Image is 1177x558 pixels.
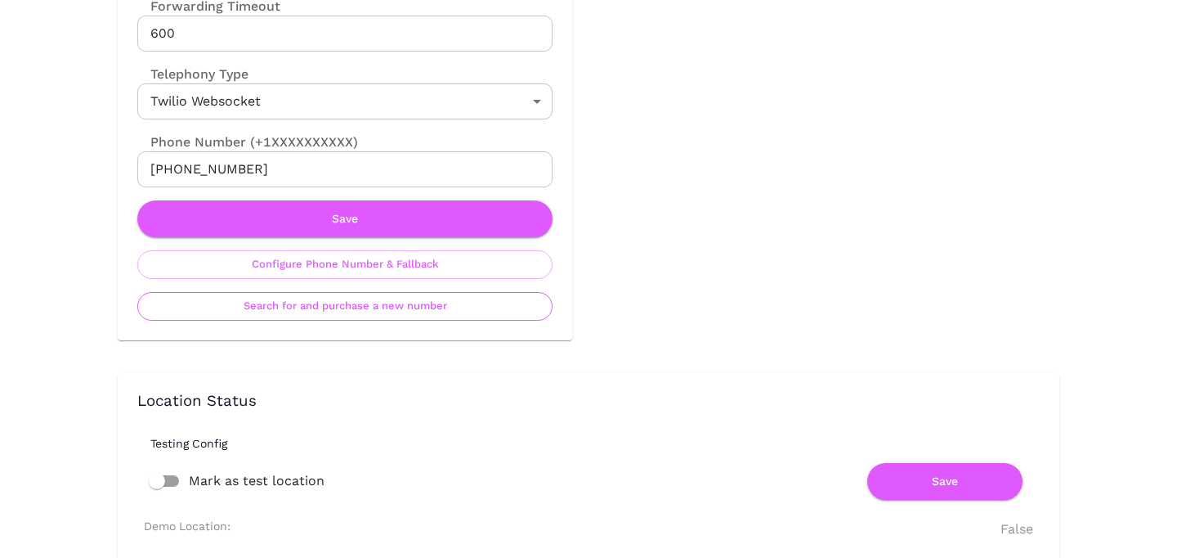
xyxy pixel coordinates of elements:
h6: Demo Location: [144,520,230,533]
button: Save [137,200,553,237]
div: False [1000,520,1033,539]
label: Phone Number (+1XXXXXXXXXX) [137,133,553,151]
label: Telephony Type [137,65,248,83]
button: Save [867,463,1023,500]
div: Twilio Websocket [137,83,553,119]
span: Mark as test location [189,471,324,491]
button: Search for and purchase a new number [137,292,553,321]
h6: Testing Config [150,437,1053,450]
button: Configure Phone Number & Fallback [137,250,553,279]
h3: Location Status [137,393,1040,411]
